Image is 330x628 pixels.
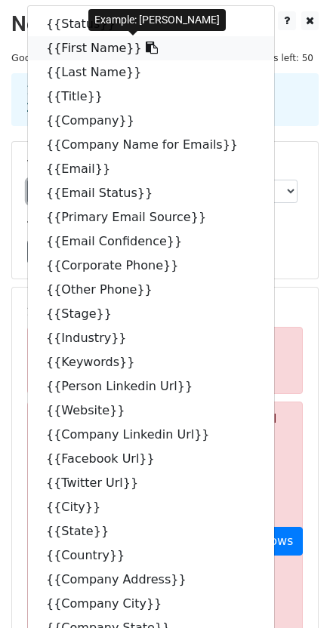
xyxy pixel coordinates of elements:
a: {{Last Name}} [28,60,274,85]
a: {{Twitter Url}} [28,471,274,495]
a: {{Person Linkedin Url}} [28,374,274,399]
a: {{Status}} [28,12,274,36]
a: {{Email}} [28,157,274,181]
a: {{Primary Email Source}} [28,205,274,229]
a: {{Company Address}} [28,568,274,592]
a: {{Facebook Url}} [28,447,274,471]
h2: New Campaign [11,11,319,37]
a: {{Keywords}} [28,350,274,374]
a: {{Company City}} [28,592,274,616]
iframe: Chat Widget [254,556,330,628]
a: {{Corporate Phone}} [28,254,274,278]
div: Example: [PERSON_NAME] [88,9,226,31]
a: {{Company Name for Emails}} [28,133,274,157]
a: {{Industry}} [28,326,274,350]
a: {{Company}} [28,109,274,133]
a: {{Other Phone}} [28,278,274,302]
a: {{Website}} [28,399,274,423]
a: {{Company Linkedin Url}} [28,423,274,447]
a: {{Stage}} [28,302,274,326]
a: {{Email Confidence}} [28,229,274,254]
small: Google Sheet: [11,52,180,63]
a: {{Email Status}} [28,181,274,205]
a: {{Title}} [28,85,274,109]
a: {{First Name}} [28,36,274,60]
div: 1. Write your email in Gmail 2. Click [15,82,315,117]
a: {{State}} [28,519,274,543]
a: {{Country}} [28,543,274,568]
a: {{City}} [28,495,274,519]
